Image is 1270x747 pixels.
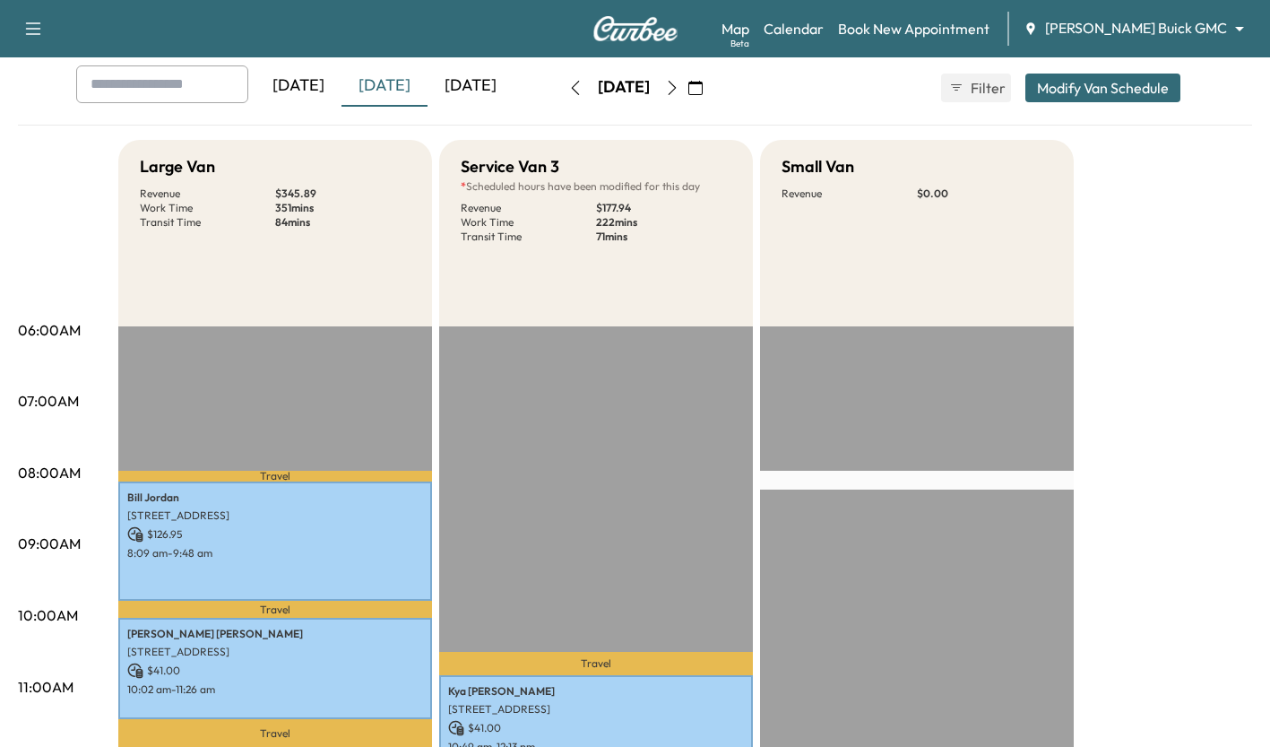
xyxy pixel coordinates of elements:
[448,684,744,699] p: Kya [PERSON_NAME]
[18,462,81,483] p: 08:00AM
[140,187,275,201] p: Revenue
[127,526,423,543] p: $ 126.95
[461,154,559,179] h5: Service Van 3
[461,230,596,244] p: Transit Time
[764,18,824,39] a: Calendar
[439,652,753,675] p: Travel
[971,77,1003,99] span: Filter
[127,508,423,523] p: [STREET_ADDRESS]
[275,215,410,230] p: 84 mins
[341,65,428,107] div: [DATE]
[730,37,749,50] div: Beta
[127,663,423,679] p: $ 41.00
[428,65,514,107] div: [DATE]
[461,201,596,215] p: Revenue
[18,604,78,626] p: 10:00AM
[140,154,215,179] h5: Large Van
[721,18,749,39] a: MapBeta
[782,154,854,179] h5: Small Van
[140,201,275,215] p: Work Time
[461,179,731,194] p: Scheduled hours have been modified for this day
[592,16,678,41] img: Curbee Logo
[596,215,731,230] p: 222 mins
[598,76,650,99] div: [DATE]
[127,491,423,505] p: Bill Jordan
[18,390,79,412] p: 07:00AM
[127,645,423,659] p: [STREET_ADDRESS]
[127,682,423,697] p: 10:02 am - 11:26 am
[448,720,744,736] p: $ 41.00
[18,319,81,341] p: 06:00AM
[118,471,432,482] p: Travel
[917,187,1052,201] p: $ 0.00
[461,215,596,230] p: Work Time
[596,201,731,215] p: $ 177.94
[838,18,989,39] a: Book New Appointment
[1045,18,1227,39] span: [PERSON_NAME] Buick GMC
[782,187,917,201] p: Revenue
[448,702,744,717] p: [STREET_ADDRESS]
[255,65,341,107] div: [DATE]
[596,230,731,244] p: 71 mins
[941,74,1011,102] button: Filter
[127,627,423,641] p: [PERSON_NAME] [PERSON_NAME]
[275,201,410,215] p: 351 mins
[118,601,432,618] p: Travel
[18,533,81,554] p: 09:00AM
[18,676,73,698] p: 11:00AM
[1025,74,1180,102] button: Modify Van Schedule
[275,187,410,201] p: $ 345.89
[140,215,275,230] p: Transit Time
[127,546,423,560] p: 8:09 am - 9:48 am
